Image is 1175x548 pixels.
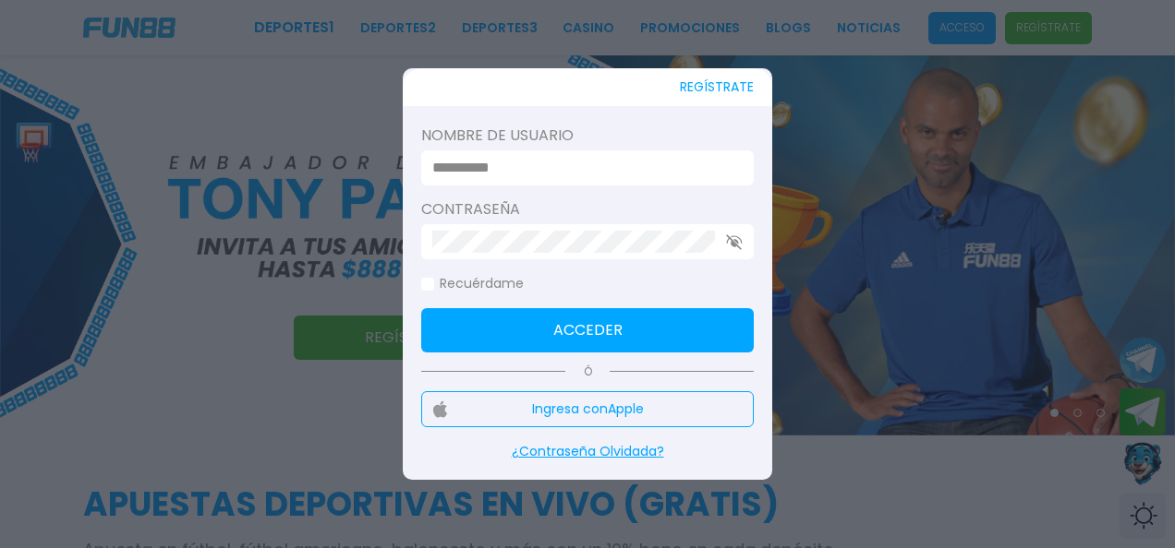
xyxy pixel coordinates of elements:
p: Ó [421,363,754,380]
button: REGÍSTRATE [680,68,754,106]
label: Contraseña [421,198,754,220]
button: Ingresa conApple [421,391,754,427]
button: Acceder [421,308,754,352]
label: Recuérdame [421,274,524,293]
label: Nombre de usuario [421,125,754,147]
p: ¿Contraseña Olvidada? [421,442,754,461]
